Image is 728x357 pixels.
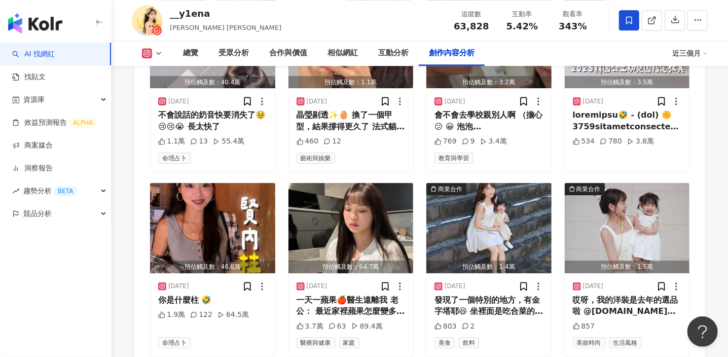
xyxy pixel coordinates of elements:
div: 合作與價值 [269,47,307,59]
div: 1.9萬 [158,310,185,320]
span: 命理占卜 [158,337,191,348]
div: 相似網紅 [327,47,358,59]
iframe: Help Scout Beacon - Open [687,316,718,347]
div: 122 [190,310,212,320]
span: 藝術與娛樂 [297,153,335,164]
img: KOL Avatar [132,5,162,35]
a: 洞察報告 [12,163,53,173]
div: 受眾分析 [219,47,249,59]
a: searchAI 找網紅 [12,49,55,59]
div: 創作內容分析 [429,47,475,59]
div: 3.7萬 [297,322,323,332]
div: 一天一蘋果🍎醫生遠離我 老公： 最近家裡蘋果怎麼變多了 不知道🤷🏼‍♀️ #couple #couplegoals #anappleaday [297,295,406,317]
div: 預估觸及數：46.8萬 [150,261,275,273]
div: 3.8萬 [627,136,654,147]
div: 857 [573,322,595,332]
div: 不會說話的奶音快要消失了🥹😢😢😭 長太快了 [158,110,267,132]
button: 預估觸及數：46.8萬 [150,183,275,273]
div: 803 [434,322,457,332]
span: 美妝時尚 [573,337,605,348]
div: 780 [600,136,622,147]
div: BETA [54,186,77,196]
span: 教育與學習 [434,153,473,164]
div: 總覽 [183,47,198,59]
span: 家庭 [339,337,359,348]
div: 互動率 [503,9,541,19]
span: 趨勢分析 [23,180,77,202]
span: 343% [559,21,587,31]
div: 預估觸及數：3.2萬 [426,76,552,89]
div: 觀看率 [554,9,592,19]
div: 預估觸及數：1.1萬 [288,76,414,89]
span: 美食 [434,337,455,348]
span: 5.42% [506,21,538,31]
div: [DATE] [445,282,465,291]
div: 預估觸及數：1.4萬 [426,261,552,273]
div: 哎呀，我的洋裝是去年的選品啦 @[DOMAIN_NAME] (請追蹤🙏🏻） 穿搭的衣服都是我的韓國選品～～～ 去年生日的時候有穿，一直很喜歡黃色小花🥹🌼 泡的洋裝是我在阿卡醬買的～ 剛好可以湊成... [573,295,682,317]
img: logo [8,13,62,33]
div: loremipsu🤣 - (dol) 🌼3759sitametconsectet 🌼 adipisc，elits，doeiusm te+7incidi 🪀u93labo0469etdol 🎈ma... [573,110,682,132]
div: 預估觸及數：64.7萬 [288,261,414,273]
button: 商業合作預估觸及數：1.4萬 [426,183,552,273]
div: 534 [573,136,595,147]
div: 3.4萬 [480,136,507,147]
div: [DATE] [583,282,604,291]
span: 競品分析 [23,202,52,225]
img: post-image [426,183,552,273]
div: 預估觸及數：1.5萬 [565,261,690,273]
span: rise [12,188,19,195]
a: 效益預測報告ALPHA [12,118,97,128]
img: post-image [150,183,275,273]
div: 近三個月 [672,45,708,61]
div: [DATE] [168,97,189,106]
div: 你是什麼柱 🤣 [158,295,267,306]
div: 商業合作 [438,184,462,194]
a: 找貼文 [12,72,46,82]
div: [DATE] [307,282,327,291]
div: [DATE] [445,97,465,106]
div: 13 [190,136,208,147]
div: [DATE] [168,282,189,291]
div: 9 [462,136,475,147]
button: 預估觸及數：64.7萬 [288,183,414,273]
span: 飲料 [459,337,479,348]
div: 12 [323,136,341,147]
div: 64.5萬 [217,310,249,320]
div: 55.4萬 [213,136,244,147]
div: [DATE] [583,97,604,106]
div: 互動分析 [378,47,409,59]
div: 預估觸及數：40.4萬 [150,76,275,89]
div: 2 [462,322,475,332]
div: 63 [329,322,346,332]
span: 生活風格 [609,337,642,348]
img: post-image [565,183,690,273]
span: [PERSON_NAME] [PERSON_NAME] [170,24,281,31]
div: 追蹤數 [452,9,491,19]
div: 89.4萬 [351,322,383,332]
div: 460 [297,136,319,147]
div: 商業合作 [576,184,601,194]
div: 1.1萬 [158,136,185,147]
a: 商案媒合 [12,140,53,151]
span: 資源庫 [23,88,45,111]
span: 命理占卜 [158,153,191,164]
div: __y1ena [170,7,281,20]
div: 發現了一個特別的地方，有金字塔耶😆 坐裡面是吃合菜的低消，坐外面可以只點飲料 view是蠻不錯的，適合下午來看飛機✈️ 但記得噴防蚊液👍🏻 📍珍珠嶺人文廚房 244新北市林口區美麗華球埸正對面 ... [434,295,543,317]
div: 預估觸及數：3.5萬 [565,76,690,89]
button: 商業合作預估觸及數：1.5萬 [565,183,690,273]
div: 晶瑩剔透✨🥚 換了一個甲型，結果撐得更久了 法式貓眼好美呀！隨著光源有光暈✨ 啊～～～～好喜歡😻 #只の指頭 [297,110,406,132]
span: 63,828 [454,21,489,31]
div: 769 [434,136,457,147]
div: 會不會去學校親別人啊 （擔心😕 😀 泡泡 @paobae.1207 [434,110,543,132]
div: [DATE] [307,97,327,106]
img: post-image [288,183,414,273]
span: 醫療與健康 [297,337,335,348]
